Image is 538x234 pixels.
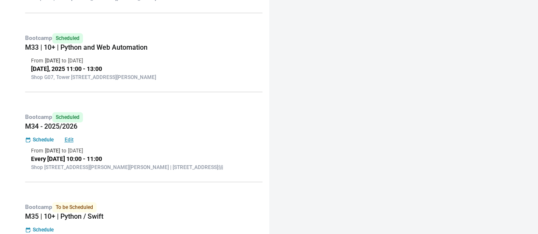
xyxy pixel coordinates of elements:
[45,57,60,65] p: [DATE]
[62,57,66,65] p: to
[68,147,83,155] p: [DATE]
[25,33,262,43] p: Bootcamp
[45,147,60,155] p: [DATE]
[25,212,262,221] h5: M35 | 10+ | Python / Swift
[31,65,256,73] p: [DATE], 2025 11:00 - 13:00
[33,226,54,234] p: Schedule
[52,33,83,43] span: Scheduled
[31,57,43,65] p: From
[68,57,83,65] p: [DATE]
[33,136,54,144] p: Schedule
[31,147,43,155] p: From
[62,147,66,155] p: to
[31,164,256,171] p: Shop [STREET_ADDRESS][PERSON_NAME][PERSON_NAME] | [STREET_ADDRESS]舖
[25,43,262,52] h5: M33 | 10+ | Python and Web Automation
[31,155,256,164] p: Every [DATE] 10:00 - 11:00
[52,202,97,212] span: To be Scheduled
[52,112,83,122] span: Scheduled
[31,73,256,81] p: Shop G07, Tower [STREET_ADDRESS][PERSON_NAME]
[55,136,83,144] button: Edit
[25,122,262,131] h5: M34 - 2025/2026
[25,112,262,122] p: Bootcamp
[25,202,262,212] p: Bootcamp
